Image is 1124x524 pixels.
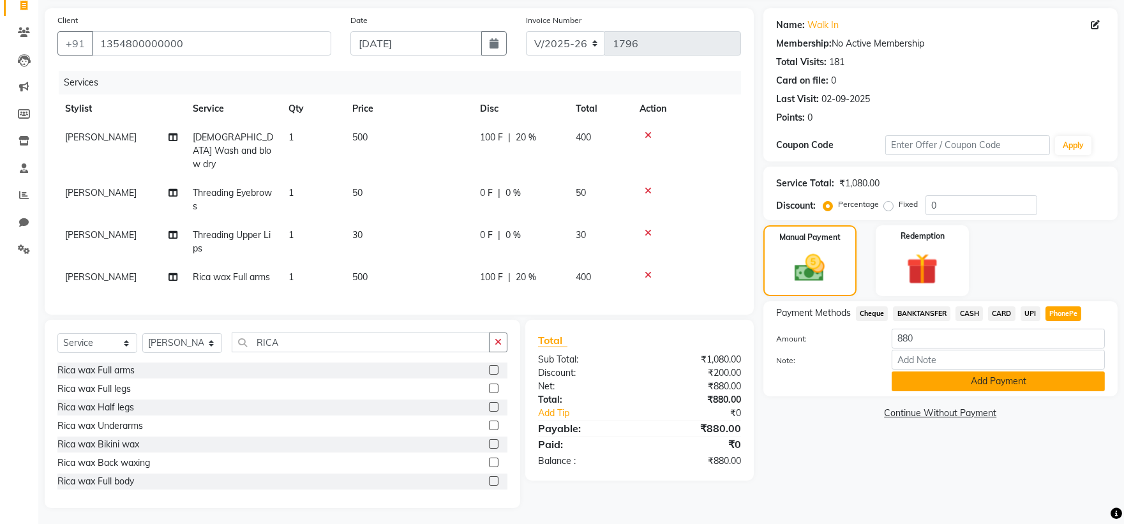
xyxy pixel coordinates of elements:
[57,401,134,414] div: Rica wax Half legs
[892,350,1105,370] input: Add Note
[350,15,368,26] label: Date
[658,407,751,420] div: ₹0
[776,74,828,87] div: Card on file:
[640,380,751,393] div: ₹880.00
[885,135,1050,155] input: Enter Offer / Coupon Code
[776,19,805,32] div: Name:
[193,271,270,283] span: Rica wax Full arms
[498,186,500,200] span: |
[57,15,78,26] label: Client
[767,355,883,366] label: Note:
[288,229,294,241] span: 1
[480,228,493,242] span: 0 F
[640,366,751,380] div: ₹200.00
[767,333,883,345] label: Amount:
[193,229,271,254] span: Threading Upper Lips
[59,71,751,94] div: Services
[576,271,591,283] span: 400
[65,271,137,283] span: [PERSON_NAME]
[538,334,567,347] span: Total
[498,228,500,242] span: |
[352,131,368,143] span: 500
[1055,136,1091,155] button: Apply
[508,131,511,144] span: |
[528,421,640,436] div: Payable:
[65,131,137,143] span: [PERSON_NAME]
[65,187,137,198] span: [PERSON_NAME]
[988,306,1015,321] span: CARD
[506,186,521,200] span: 0 %
[892,329,1105,348] input: Amount
[807,111,813,124] div: 0
[528,393,640,407] div: Total:
[528,454,640,468] div: Balance :
[568,94,632,123] th: Total
[480,186,493,200] span: 0 F
[528,366,640,380] div: Discount:
[57,382,131,396] div: Rica wax Full legs
[516,131,536,144] span: 20 %
[839,177,880,190] div: ₹1,080.00
[288,131,294,143] span: 1
[57,475,134,488] div: Rica wax Full body
[345,94,472,123] th: Price
[528,380,640,393] div: Net:
[776,93,819,106] div: Last Visit:
[856,306,888,321] span: Cheque
[193,187,272,212] span: Threading Eyebrows
[57,438,139,451] div: Rica wax Bikini wax
[506,228,521,242] span: 0 %
[352,271,368,283] span: 500
[1045,306,1082,321] span: PhonePe
[352,229,363,241] span: 30
[776,111,805,124] div: Points:
[899,198,918,210] label: Fixed
[528,437,640,452] div: Paid:
[528,407,658,420] a: Add Tip
[821,93,870,106] div: 02-09-2025
[508,271,511,284] span: |
[480,131,503,144] span: 100 F
[528,353,640,366] div: Sub Total:
[640,421,751,436] div: ₹880.00
[892,371,1105,391] button: Add Payment
[807,19,839,32] a: Walk In
[57,94,185,123] th: Stylist
[640,393,751,407] div: ₹880.00
[472,94,568,123] th: Disc
[766,407,1115,420] a: Continue Without Payment
[776,37,1105,50] div: No Active Membership
[632,94,741,123] th: Action
[776,306,851,320] span: Payment Methods
[776,56,827,69] div: Total Visits:
[193,131,273,170] span: [DEMOGRAPHIC_DATA] Wash and blow dry
[516,271,536,284] span: 20 %
[281,94,345,123] th: Qty
[785,251,834,285] img: _cash.svg
[185,94,281,123] th: Service
[57,31,93,56] button: +91
[640,437,751,452] div: ₹0
[831,74,836,87] div: 0
[576,229,586,241] span: 30
[776,177,834,190] div: Service Total:
[838,198,879,210] label: Percentage
[480,271,503,284] span: 100 F
[57,456,150,470] div: Rica wax Back waxing
[288,271,294,283] span: 1
[776,199,816,213] div: Discount:
[576,131,591,143] span: 400
[92,31,331,56] input: Search by Name/Mobile/Email/Code
[776,138,886,152] div: Coupon Code
[232,333,490,352] input: Search or Scan
[829,56,844,69] div: 181
[352,187,363,198] span: 50
[893,306,950,321] span: BANKTANSFER
[640,353,751,366] div: ₹1,080.00
[57,364,135,377] div: Rica wax Full arms
[776,37,832,50] div: Membership:
[526,15,581,26] label: Invoice Number
[57,419,143,433] div: Rica wax Underarms
[901,230,945,242] label: Redemption
[288,187,294,198] span: 1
